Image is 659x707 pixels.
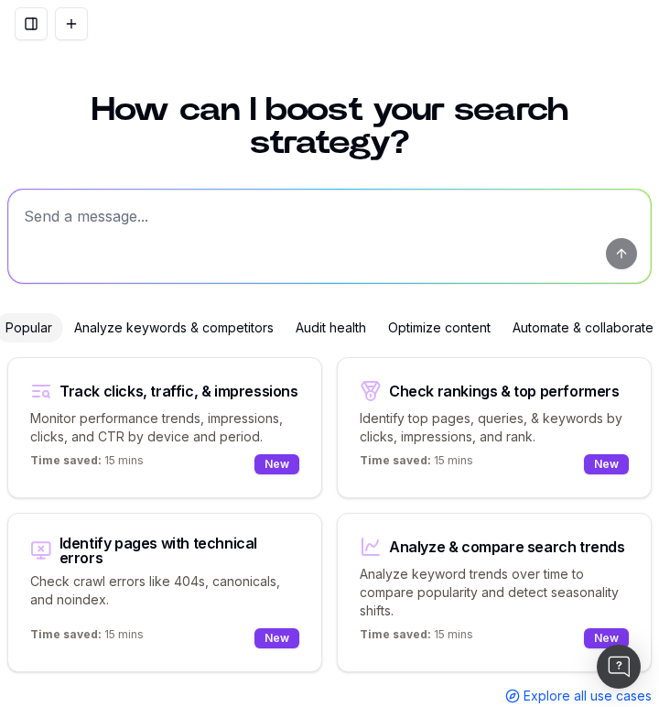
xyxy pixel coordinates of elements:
div: New [254,628,299,648]
p: 15 mins [360,627,473,649]
div: Track clicks, traffic, & impressions [59,384,298,398]
span: Time saved: [30,453,102,467]
div: New [584,628,629,648]
p: Analyze keyword trends over time to compare popularity and detect seasonality shifts. [360,565,629,620]
p: Check crawl errors like 404s, canonicals, and noindex. [30,572,299,620]
p: 15 mins [30,453,144,475]
p: 15 mins [360,453,473,475]
a: Explore all use cases [505,687,652,705]
p: Identify top pages, queries, & keywords by clicks, impressions, and rank. [360,409,629,446]
div: Open Intercom Messenger [597,645,641,689]
div: Analyze & compare search trends [389,539,625,554]
div: Analyze keywords & competitors [63,313,285,343]
span: Time saved: [360,453,431,467]
p: Monitor performance trends, impressions, clicks, and CTR by device and period. [30,409,299,446]
div: Check rankings & top performers [389,384,620,398]
div: New [254,454,299,474]
h1: How can I boost your search strategy? [7,93,652,159]
div: Audit health [285,313,377,343]
span: Explore all use cases [524,687,652,705]
span: Time saved: [360,627,431,641]
div: Identify pages with technical errors [59,536,299,565]
p: 15 mins [30,627,144,649]
div: New [584,454,629,474]
div: Optimize content [377,313,502,343]
span: Time saved: [30,627,102,641]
